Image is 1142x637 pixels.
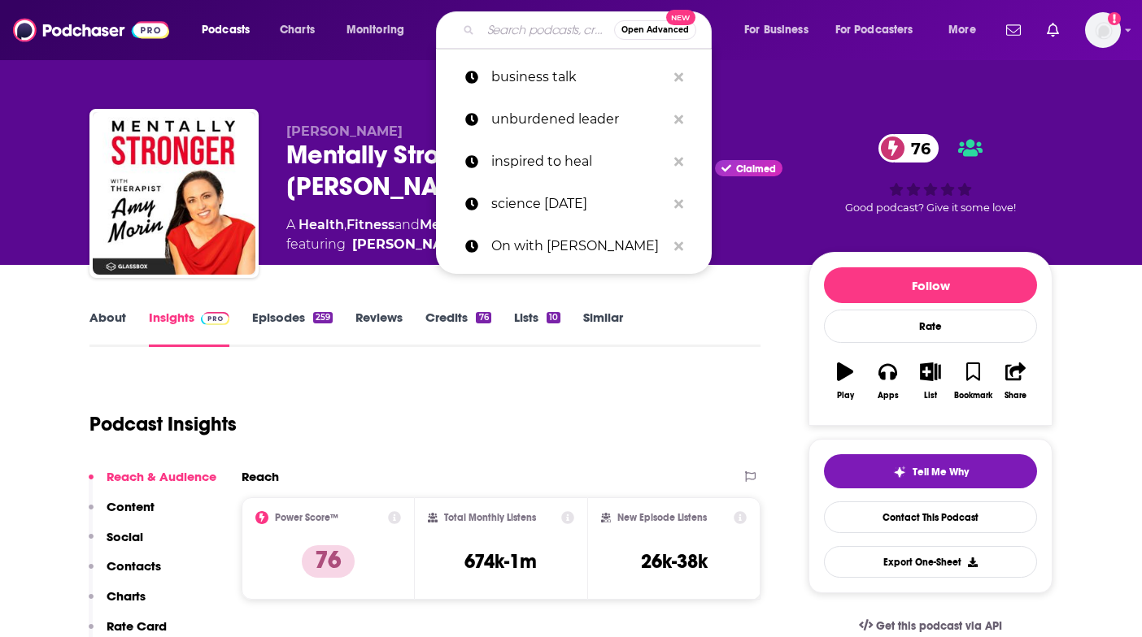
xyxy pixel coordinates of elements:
[201,312,229,325] img: Podchaser Pro
[436,56,712,98] a: business talk
[202,19,250,41] span: Podcasts
[286,123,403,139] span: [PERSON_NAME]
[436,225,712,267] a: On with [PERSON_NAME]
[491,141,666,183] p: inspired to heal
[621,26,689,34] span: Open Advanced
[347,19,404,41] span: Monitoring
[1040,16,1066,44] a: Show notifications dropdown
[547,312,560,323] div: 10
[824,546,1037,578] button: Export One-Sheet
[1000,16,1027,44] a: Show notifications dropdown
[824,310,1037,343] div: Rate
[744,19,809,41] span: For Business
[451,11,727,49] div: Search podcasts, credits, & more...
[302,545,355,578] p: 76
[845,201,1016,214] span: Good podcast? Give it some love!
[299,217,344,232] a: Health
[835,19,913,41] span: For Podcasters
[352,235,469,254] a: [PERSON_NAME]
[924,391,937,401] div: List
[866,352,909,410] button: Apps
[89,469,216,499] button: Reach & Audience
[149,310,229,347] a: InsightsPodchaser Pro
[491,56,666,98] p: business talk
[809,123,1053,225] div: 76Good podcast? Give it some love!
[444,512,536,523] h2: Total Monthly Listens
[878,391,899,401] div: Apps
[837,391,854,401] div: Play
[335,17,425,43] button: open menu
[107,618,167,634] p: Rate Card
[107,558,161,574] p: Contacts
[1108,12,1121,25] svg: Add a profile image
[107,469,216,484] p: Reach & Audience
[736,165,776,173] span: Claimed
[436,141,712,183] a: inspired to heal
[425,310,490,347] a: Credits76
[464,549,537,574] h3: 674k-1m
[89,499,155,529] button: Content
[913,466,969,479] span: Tell Me Why
[491,183,666,225] p: science friday
[491,98,666,141] p: unburdened leader
[952,352,994,410] button: Bookmark
[1005,391,1026,401] div: Share
[824,267,1037,303] button: Follow
[514,310,560,347] a: Lists10
[895,134,939,162] span: 76
[824,352,866,410] button: Play
[242,469,279,484] h2: Reach
[948,19,976,41] span: More
[190,17,271,43] button: open menu
[394,217,420,232] span: and
[893,466,906,479] img: tell me why sparkle
[89,558,161,588] button: Contacts
[937,17,996,43] button: open menu
[344,217,347,232] span: ,
[824,501,1037,533] a: Contact This Podcast
[733,17,829,43] button: open menu
[995,352,1037,410] button: Share
[93,112,255,275] img: Mentally Stronger with Therapist Amy Morin
[280,19,315,41] span: Charts
[347,217,394,232] a: Fitness
[641,549,708,574] h3: 26k-38k
[909,352,952,410] button: List
[89,529,143,559] button: Social
[286,215,568,254] div: A podcast
[89,588,146,618] button: Charts
[617,512,707,523] h2: New Episode Listens
[420,217,516,232] a: Mental Health
[825,17,937,43] button: open menu
[876,619,1002,633] span: Get this podcast via API
[269,17,325,43] a: Charts
[275,512,338,523] h2: Power Score™
[1085,12,1121,48] span: Logged in as megcassidy
[491,225,666,267] p: On with Kara Swisher
[89,310,126,347] a: About
[1085,12,1121,48] button: Show profile menu
[89,412,237,436] h1: Podcast Insights
[252,310,333,347] a: Episodes259
[954,391,992,401] div: Bookmark
[13,15,169,45] img: Podchaser - Follow, Share and Rate Podcasts
[666,10,695,25] span: New
[878,134,939,162] a: 76
[313,312,333,323] div: 259
[583,310,623,347] a: Similar
[824,454,1037,488] button: tell me why sparkleTell Me Why
[614,20,696,40] button: Open AdvancedNew
[476,312,490,323] div: 76
[1085,12,1121,48] img: User Profile
[436,98,712,141] a: unburdened leader
[107,529,143,544] p: Social
[107,499,155,514] p: Content
[481,17,614,43] input: Search podcasts, credits, & more...
[355,310,403,347] a: Reviews
[107,588,146,604] p: Charts
[286,235,568,254] span: featuring
[436,183,712,225] a: science [DATE]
